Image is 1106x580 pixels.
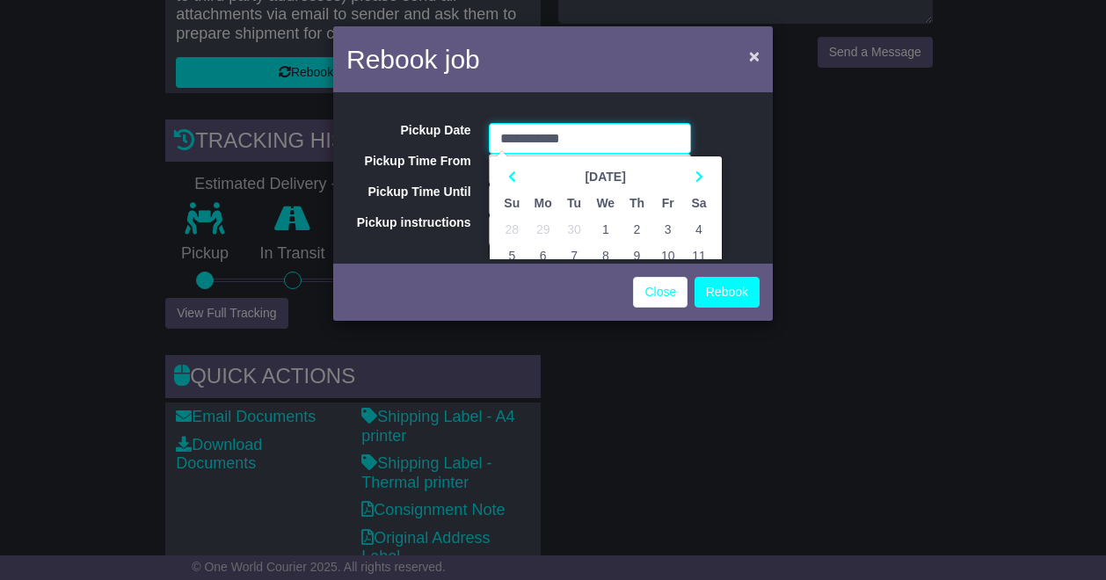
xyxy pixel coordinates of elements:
td: 11 [683,243,714,269]
label: Pickup Time Until [333,185,480,199]
th: Fr [652,190,683,216]
th: We [590,190,622,216]
th: Tu [558,190,589,216]
button: Rebook [695,277,760,308]
span: × [749,46,760,66]
a: Close [633,277,688,308]
td: 1 [590,216,622,243]
td: 10 [652,243,683,269]
th: Su [497,190,528,216]
h4: Rebook job [346,40,480,79]
label: Pickup Date [333,123,480,138]
label: Pickup Time From [333,154,480,169]
label: Pickup instructions [333,215,480,230]
td: 7 [558,243,589,269]
td: 8 [590,243,622,269]
th: Sa [683,190,714,216]
td: 5 [497,243,528,269]
td: 4 [683,216,714,243]
th: Select Month [528,163,683,190]
td: 28 [497,216,528,243]
td: 2 [622,216,652,243]
td: 6 [528,243,559,269]
td: 3 [652,216,683,243]
button: Close [740,38,768,74]
th: Th [622,190,652,216]
th: Mo [528,190,559,216]
td: 29 [528,216,559,243]
td: 9 [622,243,652,269]
td: 30 [558,216,589,243]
